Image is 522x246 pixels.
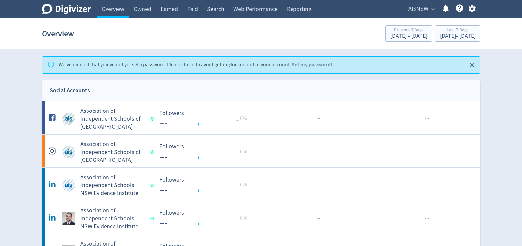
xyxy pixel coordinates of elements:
span: · [426,181,428,189]
img: Association of Independent Schools of NSW undefined [62,146,75,159]
h5: Association of Independent Schools NSW Evidence Institute [80,174,145,197]
img: Association of Independent Schools NSW Evidence Institute undefined [62,179,75,192]
button: Close [467,60,477,71]
span: · [428,115,429,123]
svg: Followers --- [156,210,255,227]
svg: Followers --- [156,110,255,128]
span: · [319,214,320,223]
span: · [428,181,429,189]
img: Association of Independent Schools NSW Evidence Institute undefined [62,212,75,225]
span: _ 0% [236,182,247,188]
button: AISNSW [406,4,436,14]
span: · [318,181,319,189]
span: Data last synced: 11 Aug 2025, 7:01pm (AEST) [151,117,156,121]
span: Data last synced: 12 Aug 2025, 12:01am (AEST) [151,217,156,220]
span: · [425,181,426,189]
span: · [428,214,429,223]
div: We've noticed that you've not yet set a password. Please do so to avoid getting locked out of you... [59,59,332,71]
span: · [319,148,320,156]
a: Association of Independent Schools NSW Evidence Institute undefinedAssociation of Independent Sch... [42,201,480,234]
span: · [426,214,428,223]
span: · [319,181,320,189]
span: · [316,181,318,189]
a: Association of Independent Schools of NSW undefinedAssociation of Independent Schools of [GEOGRAP... [42,135,480,167]
svg: Followers --- [156,177,255,194]
span: · [426,115,428,123]
span: · [316,148,318,156]
span: _ 0% [236,115,247,122]
h5: Association of Independent Schools NSW Evidence Institute [80,207,145,231]
span: · [425,148,426,156]
div: [DATE] - [DATE] [390,33,427,39]
a: Set my password! [292,61,332,68]
h1: Overview [42,23,74,44]
img: Association of Independent Schools of NSW undefined [62,112,75,126]
span: · [426,148,428,156]
span: expand_more [430,6,436,12]
span: · [425,214,426,223]
h5: Association of Independent Schools of [GEOGRAPHIC_DATA] [80,140,145,164]
div: [DATE] - [DATE] [440,33,476,39]
span: · [316,115,318,123]
span: · [318,115,319,123]
span: AISNSW [408,4,428,14]
div: Social Accounts [50,86,90,95]
button: Last 7 Days[DATE]- [DATE] [435,25,480,42]
button: Previous 7 Days[DATE] - [DATE] [385,25,432,42]
span: _ 0% [236,148,247,155]
span: · [316,214,318,223]
span: · [318,214,319,223]
a: Association of Independent Schools NSW Evidence Institute undefinedAssociation of Independent Sch... [42,168,480,201]
span: Data last synced: 12 Aug 2025, 12:01am (AEST) [151,184,156,187]
div: Previous 7 Days [390,28,427,33]
span: · [425,115,426,123]
span: Data last synced: 11 Aug 2025, 7:01pm (AEST) [151,150,156,154]
span: _ 0% [236,215,247,221]
span: · [318,148,319,156]
h5: Association of Independent Schools of [GEOGRAPHIC_DATA] [80,107,145,131]
div: Last 7 Days [440,28,476,33]
svg: Followers --- [156,143,255,161]
a: Association of Independent Schools of NSW undefinedAssociation of Independent Schools of [GEOGRAP... [42,101,480,134]
span: · [428,148,429,156]
span: · [319,115,320,123]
